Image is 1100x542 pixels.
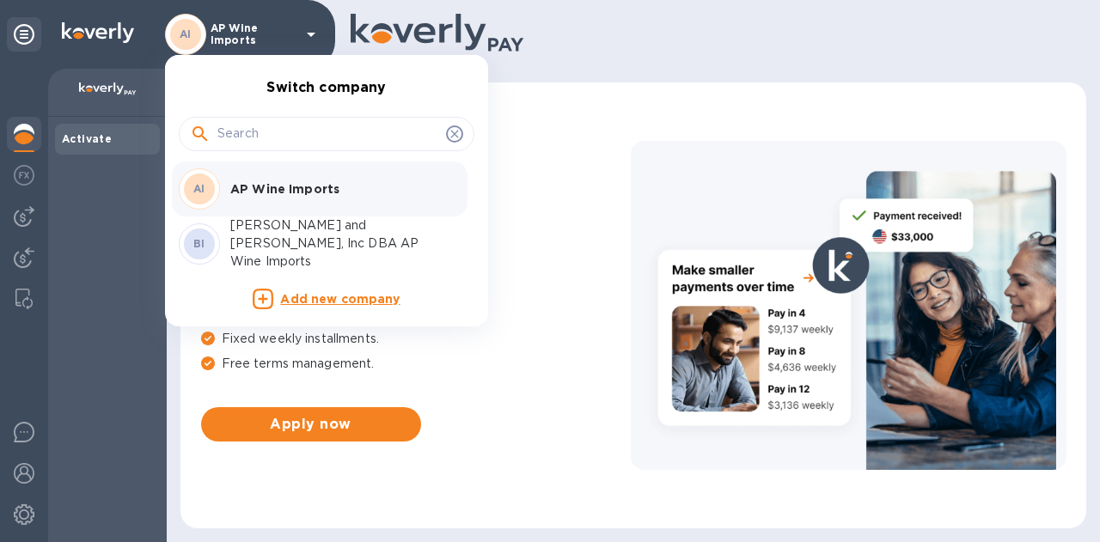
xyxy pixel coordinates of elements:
[280,290,400,309] p: Add new company
[193,182,205,195] b: AI
[217,121,439,147] input: Search
[230,216,447,271] p: [PERSON_NAME] and [PERSON_NAME], Inc DBA AP Wine Imports
[193,237,205,250] b: BI
[230,180,447,198] p: AP Wine Imports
